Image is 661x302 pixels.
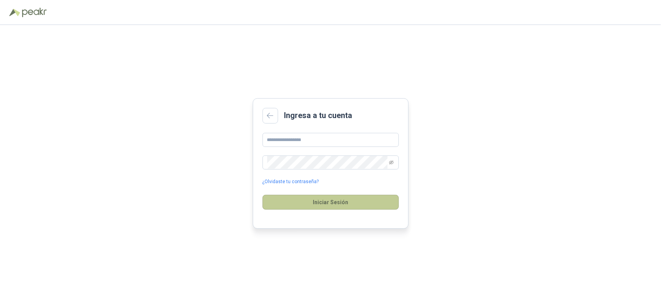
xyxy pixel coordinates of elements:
[9,9,20,16] img: Logo
[284,109,353,122] h2: Ingresa a tu cuenta
[263,195,399,210] button: Iniciar Sesión
[22,8,47,17] img: Peakr
[263,178,319,185] a: ¿Olvidaste tu contraseña?
[389,160,394,165] span: eye-invisible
